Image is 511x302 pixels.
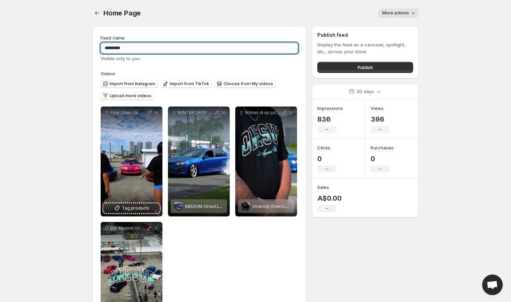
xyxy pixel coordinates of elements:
button: Import from TikTok [161,80,212,88]
p: Display the feed as a carousel, spotlight, etc., across your store. [317,41,413,55]
p: 396 [371,115,390,123]
button: Tag products [103,203,160,213]
span: Tag products [122,205,149,212]
p: Winter drop just around the corner cactus_content [245,110,281,115]
img: MEDIUM OnesUp Arched Sticker [174,202,182,210]
span: Import from TikTok [170,81,209,87]
p: Final Ones Up Womens shirts Cars [110,110,146,115]
button: Choose from My videos [215,80,276,88]
span: Publish [357,64,373,71]
button: Publish [317,62,413,73]
span: Choose from My videos [224,81,273,87]
h2: Publish feed [317,32,413,38]
span: Visible only to you. [101,56,141,61]
button: More actions [378,8,419,18]
span: MEDIUM OnesUp Arched Sticker [185,203,254,209]
span: Home Page [103,9,141,17]
div: Open chat [482,275,503,295]
span: Upload more videos [110,93,151,99]
button: Upload more videos [101,92,154,100]
span: Videos [101,71,115,76]
p: A$0.00 [317,194,342,202]
button: Settings [92,8,102,18]
h3: Sales [317,184,329,191]
p: 0 [371,155,394,163]
h3: Impressions [317,105,343,112]
span: More actions [382,10,409,16]
button: Import from Instagram [101,80,158,88]
span: Import from Instagram [110,81,155,87]
p: Bet Against Us WINTER DROP 256 6pm cactus_content [110,225,146,231]
p: 836 [317,115,343,123]
p: 30 days [356,88,374,95]
h3: Views [371,105,384,112]
h3: Clicks [317,144,330,151]
div: WINTER DROP LIVEMEDIUM OnesUp Arched StickerMEDIUM OnesUp Arched Sticker [168,107,230,216]
span: OnesUp Oversized Tee (Black & Pink) [252,203,333,209]
p: WINTER DROP LIVE [178,110,213,115]
span: Feed name [101,35,125,41]
h3: Purchases [371,144,394,151]
p: 0 [317,155,337,163]
div: Final Ones Up Womens shirts CarsTag products [101,107,162,216]
img: OnesUp Oversized Tee (Black & Pink) [241,202,250,210]
div: Winter drop just around the corner cactus_contentOnesUp Oversized Tee (Black & Pink)OnesUp Oversi... [235,107,297,216]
